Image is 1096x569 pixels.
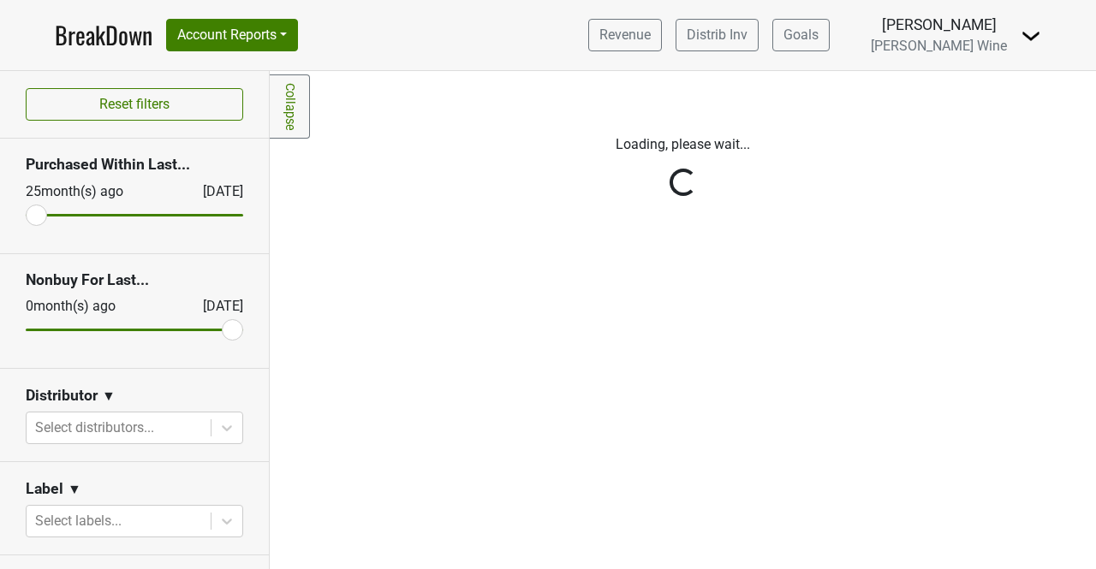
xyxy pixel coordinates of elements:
[588,19,662,51] a: Revenue
[55,17,152,53] a: BreakDown
[772,19,830,51] a: Goals
[270,74,310,139] a: Collapse
[676,19,759,51] a: Distrib Inv
[871,14,1007,36] div: [PERSON_NAME]
[1021,26,1041,46] img: Dropdown Menu
[283,134,1083,155] p: Loading, please wait...
[871,38,1007,54] span: [PERSON_NAME] Wine
[166,19,298,51] button: Account Reports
